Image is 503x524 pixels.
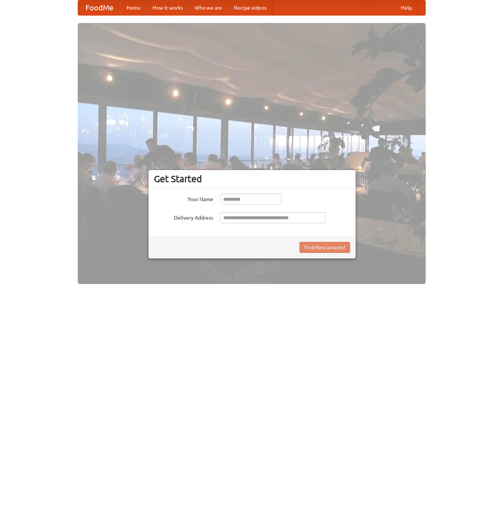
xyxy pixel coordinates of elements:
[228,0,272,15] a: Recipe videos
[154,194,213,203] label: Your Name
[154,173,350,184] h3: Get Started
[299,242,350,253] button: Find Restaurants!
[189,0,228,15] a: Who we are
[78,0,121,15] a: FoodMe
[395,0,418,15] a: Help
[121,0,147,15] a: Home
[147,0,189,15] a: How it works
[154,212,213,221] label: Delivery Address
